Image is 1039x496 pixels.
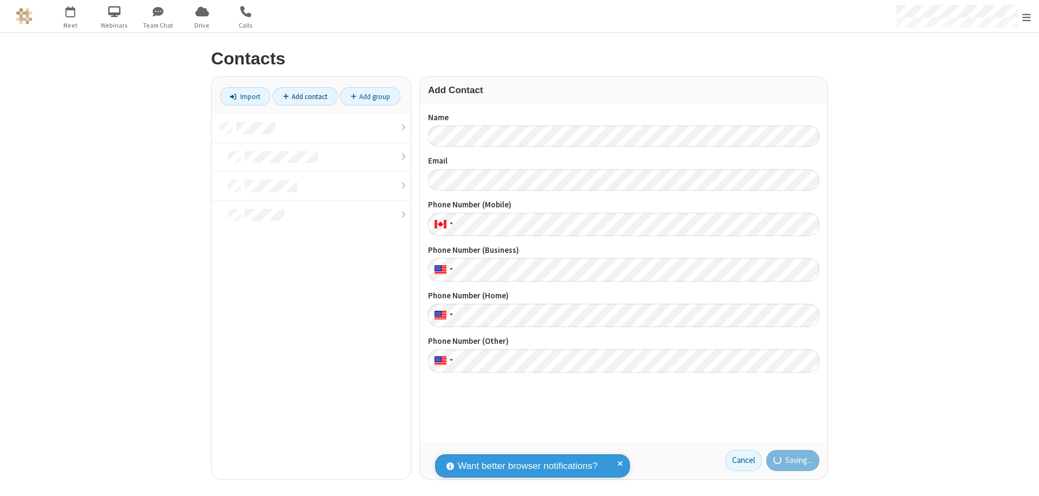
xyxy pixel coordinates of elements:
[428,85,819,95] h3: Add Contact
[785,454,812,467] span: Saving...
[182,21,222,30] span: Drive
[16,8,32,24] img: QA Selenium DO NOT DELETE OR CHANGE
[428,112,819,124] label: Name
[725,450,762,472] a: Cancel
[220,87,271,106] a: Import
[428,244,819,257] label: Phone Number (Business)
[428,199,819,211] label: Phone Number (Mobile)
[94,21,135,30] span: Webinars
[428,349,456,373] div: United States: + 1
[428,290,819,302] label: Phone Number (Home)
[766,450,820,472] button: Saving...
[211,49,828,68] h2: Contacts
[138,21,179,30] span: Team Chat
[458,459,597,473] span: Want better browser notifications?
[340,87,400,106] a: Add group
[273,87,338,106] a: Add contact
[428,258,456,282] div: United States: + 1
[428,155,819,167] label: Email
[428,304,456,327] div: United States: + 1
[428,213,456,236] div: Canada: + 1
[226,21,266,30] span: Calls
[50,21,91,30] span: Meet
[428,335,819,348] label: Phone Number (Other)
